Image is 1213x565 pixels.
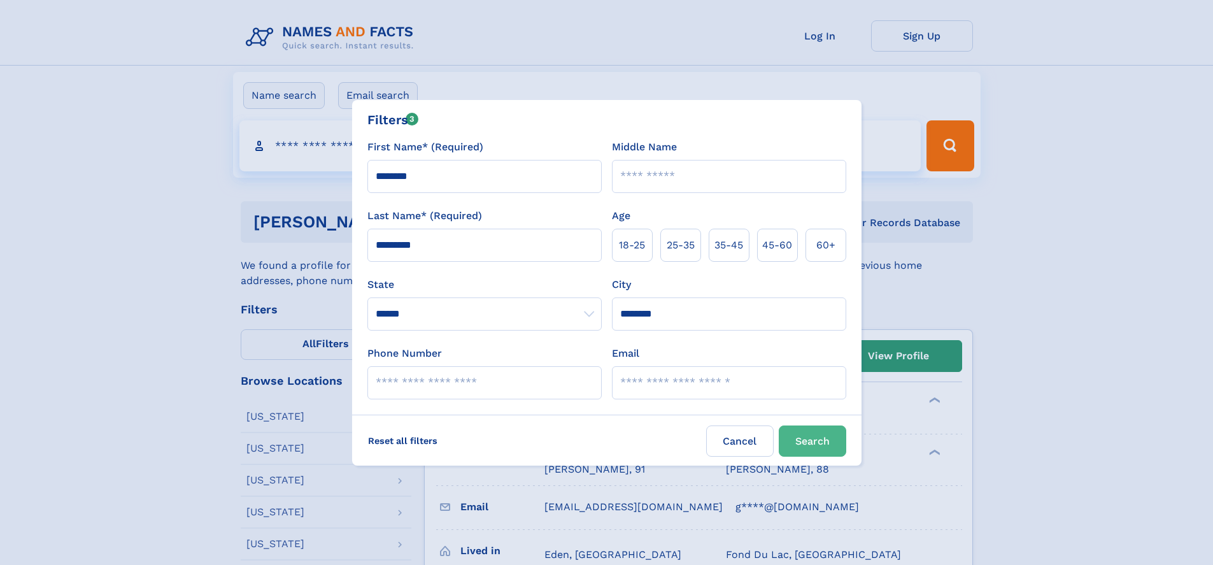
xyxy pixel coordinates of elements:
label: Reset all filters [360,426,446,456]
label: Middle Name [612,139,677,155]
span: 18‑25 [619,238,645,253]
button: Search [779,426,846,457]
label: State [367,277,602,292]
label: Last Name* (Required) [367,208,482,224]
label: City [612,277,631,292]
label: Phone Number [367,346,442,361]
label: Email [612,346,639,361]
label: Age [612,208,630,224]
span: 45‑60 [762,238,792,253]
div: Filters [367,110,419,129]
span: 25‑35 [667,238,695,253]
label: Cancel [706,426,774,457]
label: First Name* (Required) [367,139,483,155]
span: 35‑45 [714,238,743,253]
span: 60+ [816,238,835,253]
